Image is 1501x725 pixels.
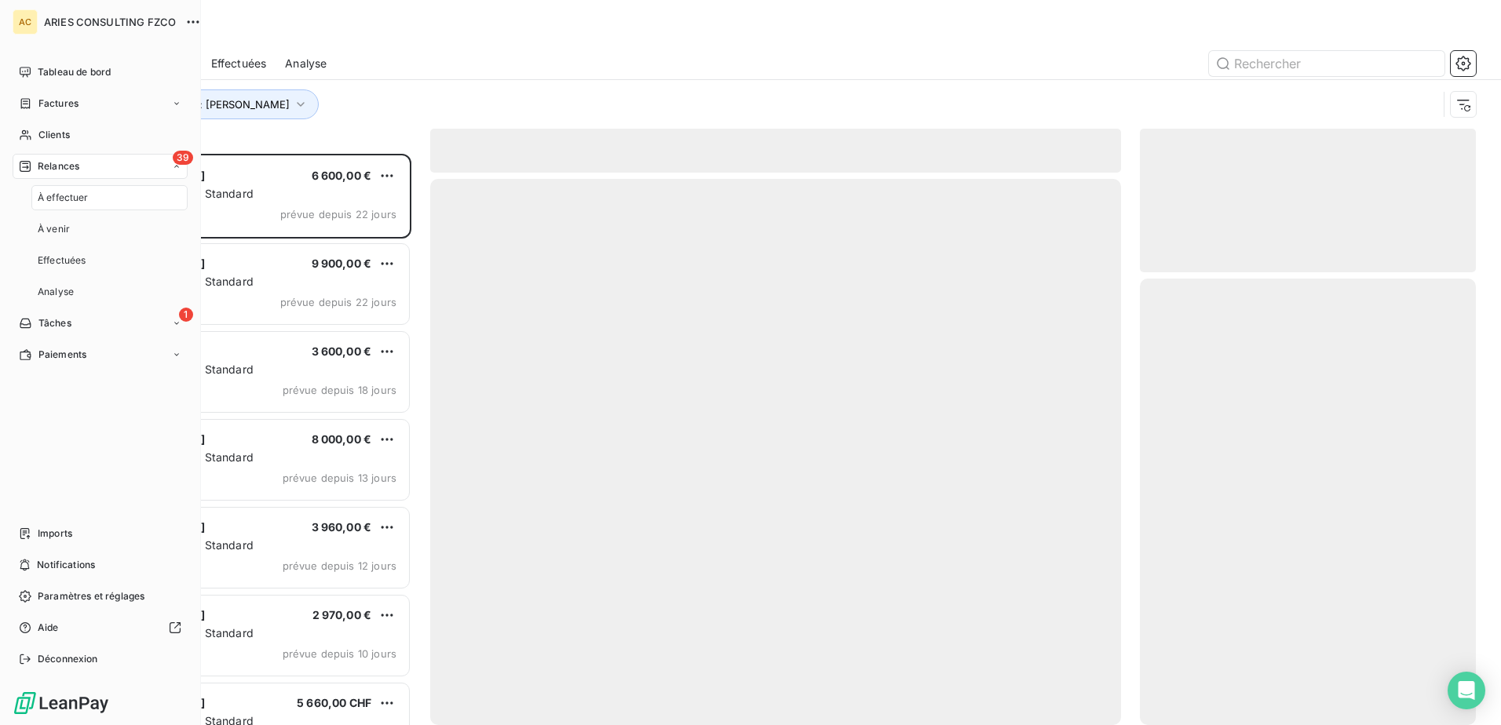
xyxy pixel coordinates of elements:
span: Aide [38,621,59,635]
div: AC [13,9,38,35]
span: ARIES CONSULTING FZCO [44,16,176,28]
img: Logo LeanPay [13,690,110,716]
div: Open Intercom Messenger [1448,672,1485,709]
span: Paiements [38,348,86,362]
span: Gestionnaire : [PERSON_NAME] [134,98,290,111]
span: prévue depuis 22 jours [280,208,396,220]
span: Analyse [38,285,74,299]
span: 3 960,00 € [312,520,372,534]
span: 2 970,00 € [312,608,372,621]
button: Gestionnaire : [PERSON_NAME] [111,89,319,119]
span: 9 900,00 € [312,257,372,270]
span: Imports [38,526,72,541]
span: Notifications [37,558,95,572]
input: Rechercher [1209,51,1444,76]
span: prévue depuis 12 jours [283,559,396,572]
span: Factures [38,97,79,111]
span: 1 [179,308,193,322]
span: Effectuées [211,56,267,71]
span: 5 660,00 CHF [297,696,371,709]
span: 3 600,00 € [312,344,372,358]
span: Relances [38,159,79,173]
span: 8 000,00 € [312,432,372,446]
span: prévue depuis 10 jours [283,647,396,660]
span: À venir [38,222,70,236]
span: Effectuées [38,253,86,268]
span: prévue depuis 18 jours [283,384,396,396]
span: 39 [173,151,193,165]
span: 6 600,00 € [312,169,372,182]
span: prévue depuis 22 jours [280,296,396,308]
span: Tableau de bord [38,65,111,79]
span: Tâches [38,316,71,330]
span: prévue depuis 13 jours [283,472,396,484]
span: Clients [38,128,70,142]
span: À effectuer [38,191,89,205]
span: Déconnexion [38,652,98,666]
span: Paramètres et réglages [38,589,144,603]
a: Aide [13,615,188,640]
span: Analyse [285,56,327,71]
div: grid [75,154,411,725]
